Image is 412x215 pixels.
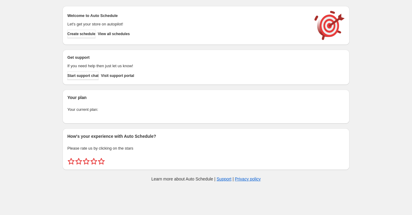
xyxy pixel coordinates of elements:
span: Start support chat [67,73,98,78]
h2: How's your experience with Auto Schedule? [67,133,345,139]
a: Privacy policy [235,177,261,181]
h2: Your plan [67,94,345,101]
span: View all schedules [98,31,130,36]
a: Start support chat [67,71,98,80]
h2: Welcome to Auto Schedule [67,13,308,19]
p: Let's get your store on autopilot! [67,21,308,27]
span: Visit support portal [101,73,134,78]
h2: Get support [67,55,308,61]
p: If you need help then just let us know! [67,63,308,69]
button: Create schedule [67,30,95,38]
p: Your current plan: [67,107,345,113]
a: Visit support portal [101,71,134,80]
button: View all schedules [98,30,130,38]
a: Support [217,177,231,181]
p: Learn more about Auto Schedule | | [151,176,261,182]
span: Create schedule [67,31,95,36]
p: Please rate us by clicking on the stars [67,145,345,151]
